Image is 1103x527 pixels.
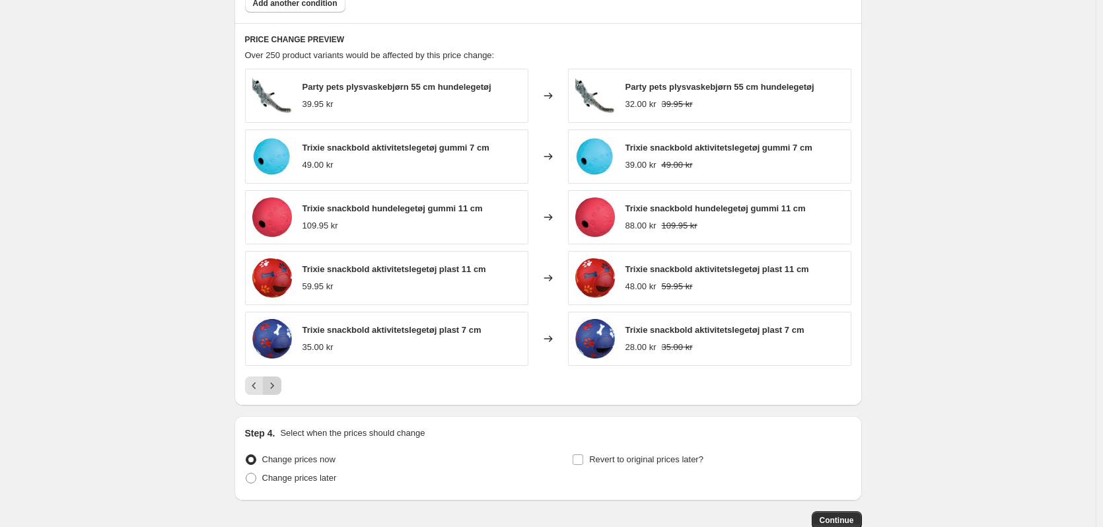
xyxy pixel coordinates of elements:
[625,264,809,274] span: Trixie snackbold aktivitetslegetøj plast 11 cm
[302,203,483,213] span: Trixie snackbold hundelegetøj gummi 11 cm
[661,219,697,232] strike: 109.95 kr
[252,197,292,237] img: tx34941_snackbold_7cm_2_d16c7c69-3bbf-436d-b43c-8f886a8aad04_80x.jpg
[245,376,281,395] nav: Pagination
[245,34,851,45] h6: PRICE CHANGE PREVIEW
[262,454,336,464] span: Change prices now
[245,376,264,395] button: Previous
[302,82,491,92] span: Party pets plysvaskebjørn 55 cm hundelegetøj
[252,137,292,176] img: tx34941_snackbold_7cm_80x.jpg
[302,280,334,293] div: 59.95 kr
[625,325,804,335] span: Trixie snackbold aktivitetslegetøj plast 7 cm
[661,158,692,172] strike: 49.00 kr
[262,473,337,483] span: Change prices later
[661,98,692,111] strike: 39.95 kr
[302,264,486,274] span: Trixie snackbold aktivitetslegetøj plast 11 cm
[302,143,489,153] span: Trixie snackbold aktivitetslegetøj gummi 7 cm
[252,76,292,116] img: racoon-skinnies_80x.jpg
[589,454,703,464] span: Revert to original prices later?
[575,258,615,298] img: tx3490-1_snackbold_roed_80x.jpg
[625,158,657,172] div: 39.00 kr
[625,219,657,232] div: 88.00 kr
[575,76,615,116] img: racoon-skinnies_80x.jpg
[575,137,615,176] img: tx34941_snackbold_7cm_80x.jpg
[302,219,338,232] div: 109.95 kr
[625,98,657,111] div: 32.00 kr
[252,258,292,298] img: tx3490-1_snackbold_roed_80x.jpg
[625,203,806,213] span: Trixie snackbold hundelegetøj gummi 11 cm
[245,50,495,60] span: Over 250 product variants would be affected by this price change:
[302,325,481,335] span: Trixie snackbold aktivitetslegetøj plast 7 cm
[575,197,615,237] img: tx34941_snackbold_7cm_2_d16c7c69-3bbf-436d-b43c-8f886a8aad04_80x.jpg
[302,158,334,172] div: 49.00 kr
[302,98,334,111] div: 39.95 kr
[263,376,281,395] button: Next
[661,341,692,354] strike: 35.00 kr
[575,319,615,359] img: tx3490-1_snackbold_blaa_759726b1-c7c6-4379-928d-60508f6c8515_80x.jpg
[245,427,275,440] h2: Step 4.
[625,280,657,293] div: 48.00 kr
[625,143,812,153] span: Trixie snackbold aktivitetslegetøj gummi 7 cm
[302,341,334,354] div: 35.00 kr
[820,515,854,526] span: Continue
[252,319,292,359] img: tx3490-1_snackbold_blaa_759726b1-c7c6-4379-928d-60508f6c8515_80x.jpg
[625,82,814,92] span: Party pets plysvaskebjørn 55 cm hundelegetøj
[661,280,692,293] strike: 59.95 kr
[625,341,657,354] div: 28.00 kr
[280,427,425,440] p: Select when the prices should change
